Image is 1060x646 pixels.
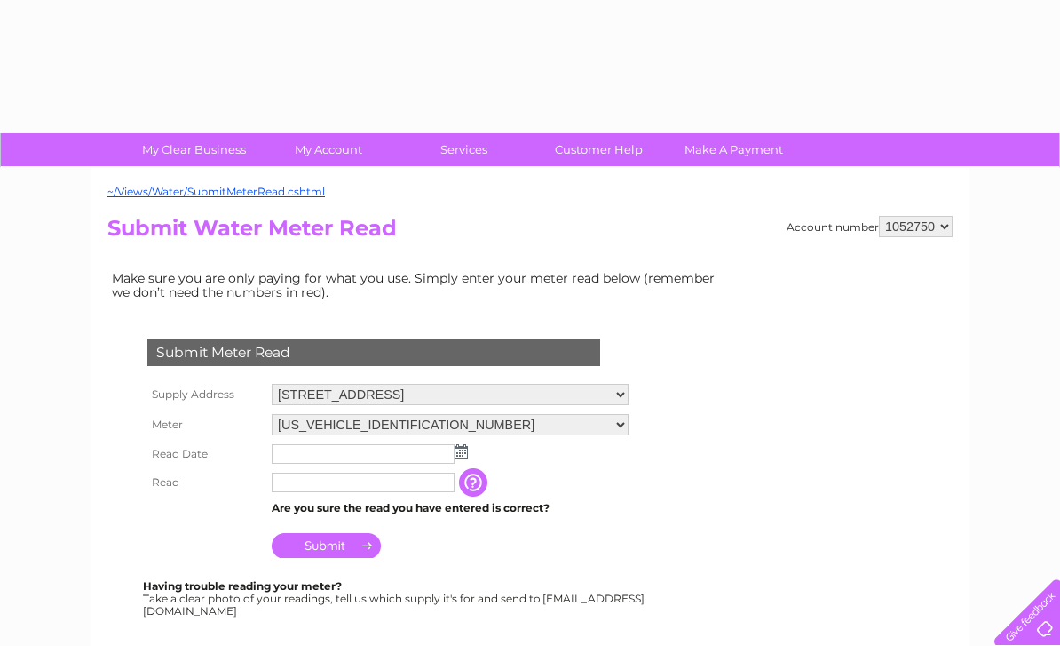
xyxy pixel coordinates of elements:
[147,339,600,366] div: Submit Meter Read
[143,410,267,440] th: Meter
[256,133,402,166] a: My Account
[121,133,267,166] a: My Clear Business
[143,579,342,593] b: Having trouble reading your meter?
[526,133,672,166] a: Customer Help
[107,216,953,250] h2: Submit Water Meter Read
[107,185,325,198] a: ~/Views/Water/SubmitMeterRead.cshtml
[267,497,633,520] td: Are you sure the read you have entered is correct?
[272,533,381,558] input: Submit
[143,379,267,410] th: Supply Address
[787,216,953,237] div: Account number
[143,580,647,617] div: Take a clear photo of your readings, tell us which supply it's for and send to [EMAIL_ADDRESS][DO...
[455,444,468,459] img: ...
[459,468,491,497] input: Information
[143,468,267,497] th: Read
[391,133,537,166] a: Services
[661,133,807,166] a: Make A Payment
[143,440,267,468] th: Read Date
[107,267,729,304] td: Make sure you are only paying for what you use. Simply enter your meter read below (remember we d...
